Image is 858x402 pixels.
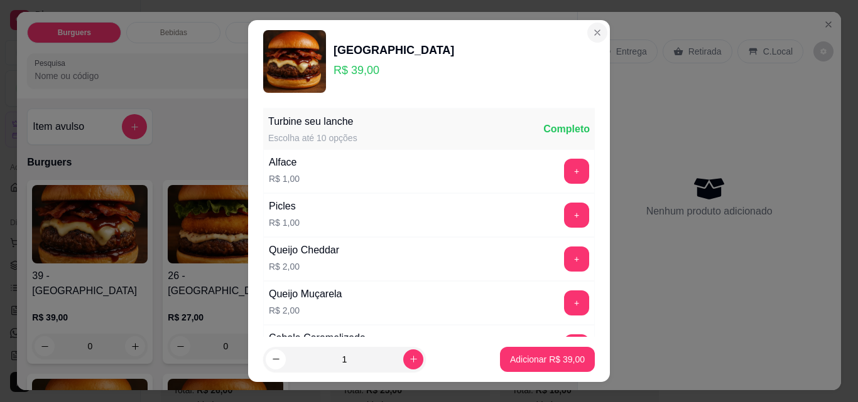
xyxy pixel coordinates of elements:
img: product-image [263,30,326,93]
p: R$ 2,00 [269,304,342,317]
div: Turbine seu lanche [268,114,357,129]
button: add [564,159,589,184]
button: Adicionar R$ 39,00 [500,347,595,372]
button: add [564,334,589,359]
button: increase-product-quantity [403,349,423,369]
button: Close [587,23,607,43]
div: Alface [269,155,300,170]
div: [GEOGRAPHIC_DATA] [334,41,454,59]
div: Picles [269,199,300,214]
div: Queijo Muçarela [269,287,342,302]
div: Queijo Cheddar [269,243,339,258]
div: Completo [543,122,590,137]
p: R$ 1,00 [269,172,300,185]
button: add [564,290,589,315]
p: Adicionar R$ 39,00 [510,353,585,366]
div: Cebola Caramelizada [269,331,366,346]
button: add [564,203,589,228]
p: R$ 1,00 [269,216,300,229]
button: decrease-product-quantity [266,349,286,369]
div: Escolha até 10 opções [268,132,357,144]
p: R$ 39,00 [334,61,454,79]
p: R$ 2,00 [269,260,339,273]
button: add [564,246,589,272]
